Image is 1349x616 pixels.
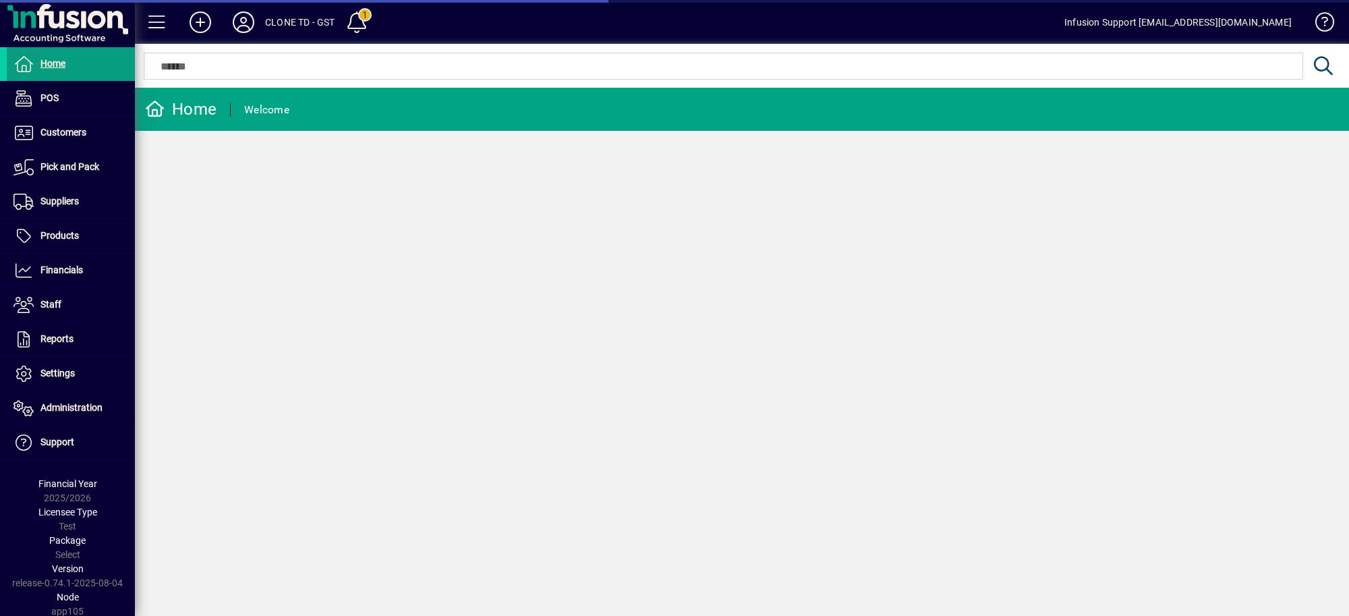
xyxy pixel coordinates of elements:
span: Pick and Pack [40,161,99,172]
span: Suppliers [40,196,79,206]
div: Welcome [244,99,289,121]
span: Version [52,563,84,574]
span: Customers [40,127,86,138]
span: Products [40,230,79,241]
a: Products [7,219,135,253]
div: CLONE TD - GST [265,11,335,33]
span: Staff [40,299,61,310]
a: Reports [7,323,135,356]
span: Home [40,58,65,69]
span: Package [49,535,86,546]
span: Licensee Type [38,507,97,517]
a: Settings [7,357,135,391]
span: Financial Year [38,478,97,489]
span: Financials [40,264,83,275]
span: Reports [40,333,74,344]
span: Node [57,592,79,603]
div: Home [145,99,217,120]
a: POS [7,82,135,115]
a: Customers [7,116,135,150]
span: Administration [40,402,103,413]
button: Profile [222,10,265,34]
a: Financials [7,254,135,287]
span: Support [40,437,74,447]
a: Support [7,426,135,459]
a: Administration [7,391,135,425]
a: Pick and Pack [7,150,135,184]
div: Infusion Support [EMAIL_ADDRESS][DOMAIN_NAME] [1064,11,1292,33]
span: POS [40,92,59,103]
a: Knowledge Base [1305,3,1332,47]
a: Staff [7,288,135,322]
a: Suppliers [7,185,135,219]
button: Add [179,10,222,34]
span: Settings [40,368,75,379]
